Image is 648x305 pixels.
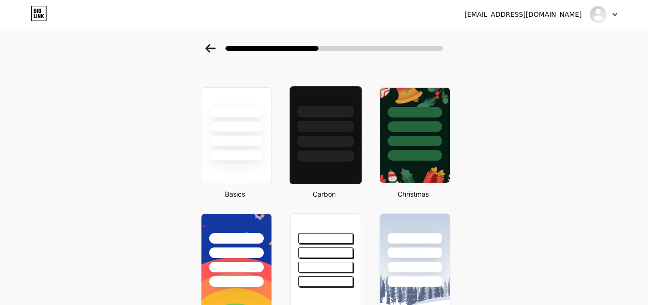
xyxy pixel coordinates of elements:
[198,189,272,199] div: Basics
[287,189,361,199] div: Carbon
[197,46,451,65] div: Select a theme
[589,5,607,23] img: vanguardperformance
[464,10,582,20] div: [EMAIL_ADDRESS][DOMAIN_NAME]
[377,189,450,199] div: Christmas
